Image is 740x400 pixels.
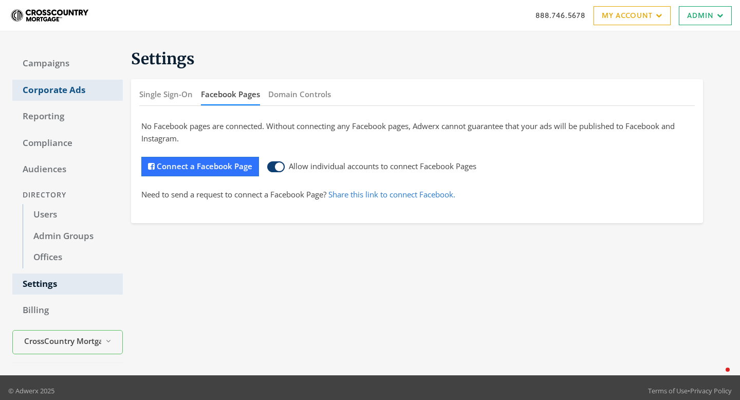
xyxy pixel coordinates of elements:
span: Settings [131,49,195,68]
a: Campaigns [12,53,123,75]
button: Domain Controls [268,83,331,105]
a: Share this link to connect Facebook. [328,189,455,199]
iframe: Intercom live chat [705,365,730,390]
p: © Adwerx 2025 [8,386,54,396]
button: CrossCountry Mortgage [12,330,123,354]
span: Allow individual accounts to connect Facebook Pages [285,159,476,174]
a: Admin [679,6,732,25]
a: Offices [23,247,123,268]
a: My Account [594,6,671,25]
div: • [648,386,732,396]
a: Admin Groups [23,226,123,247]
div: Need to send a request to connect a Facebook Page? [141,176,693,213]
button: Single Sign-On [139,83,193,105]
a: Billing [12,300,123,321]
a: Terms of Use [648,386,688,395]
img: Adwerx [8,3,92,28]
p: No Facebook pages are connected. Without connecting any Facebook pages, Adwerx cannot guarantee t... [141,120,693,144]
a: Privacy Policy [690,386,732,395]
a: Settings [12,274,123,295]
span: CrossCountry Mortgage [24,335,101,347]
a: Reporting [12,106,123,128]
a: Users [23,204,123,226]
a: Corporate Ads [12,80,123,101]
button: Facebook Pages [201,83,260,105]
i: Enabled [267,159,285,174]
a: 888.746.5678 [535,10,585,21]
div: Directory [12,186,123,205]
button: Connect a Facebook Page [141,157,259,176]
a: Audiences [12,159,123,180]
a: Compliance [12,133,123,154]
